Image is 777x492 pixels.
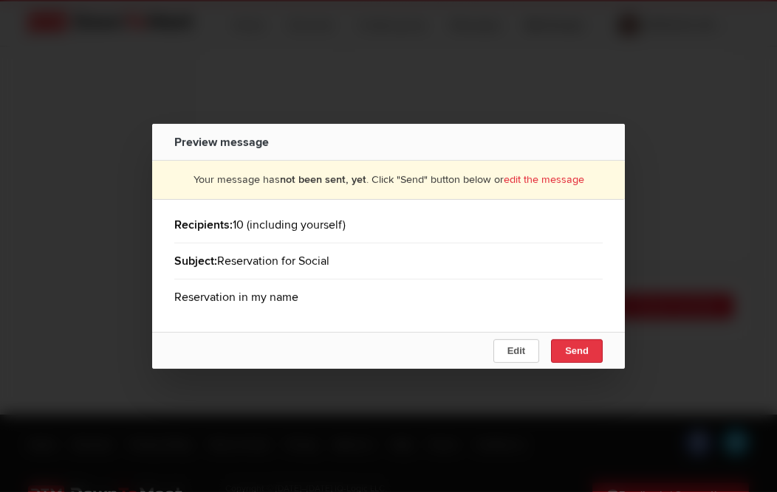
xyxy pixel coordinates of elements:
span: Send [565,345,589,356]
p: Reservation in my name [12,12,378,30]
button: Edit [493,339,540,363]
div: Preview message [174,124,337,161]
a: edit the message [504,173,584,186]
b: not been sent, yet [280,173,366,186]
p: Reservation in my name [174,288,603,306]
div: 10 (including yourself) [174,216,603,243]
span: Edit [507,345,526,356]
b: Recipients: [174,218,233,232]
div: Reservation for Social [174,252,603,280]
b: Subject: [174,254,217,268]
div: Your message has . Click "Send" button below or [152,161,625,200]
button: Send [551,339,603,363]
